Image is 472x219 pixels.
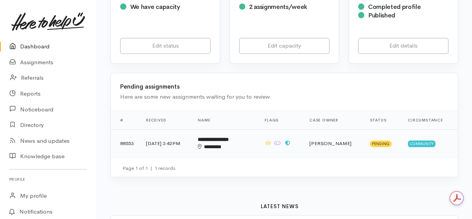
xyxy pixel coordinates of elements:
span: 2 assignments/week [249,3,307,11]
span: Community [408,140,435,147]
span: Completed profile [368,3,421,11]
span: | [150,165,152,171]
a: Edit status [120,38,211,54]
th: Circumstance [402,111,458,129]
th: Status [363,111,402,129]
th: Received [140,111,192,129]
td: [PERSON_NAME] [303,129,364,157]
td: 88553 [111,129,140,157]
a: Edit details [358,38,448,54]
span: Pending [370,140,392,147]
th: # [111,111,140,129]
td: [DATE] 3:42PM [140,129,192,157]
th: Name [192,111,258,129]
span: Published [368,11,395,19]
small: Page 1 of 1 1 records [122,165,175,171]
span: We have capacity [130,3,180,11]
th: Flags [258,111,303,129]
th: Case Owner [303,111,364,129]
a: Edit capacity [239,38,329,54]
h6: Profile [9,174,87,185]
b: Latest news [261,203,299,210]
div: Here are some new assignments waiting for you to review. [120,92,448,101]
b: Pending assignments [120,83,180,90]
